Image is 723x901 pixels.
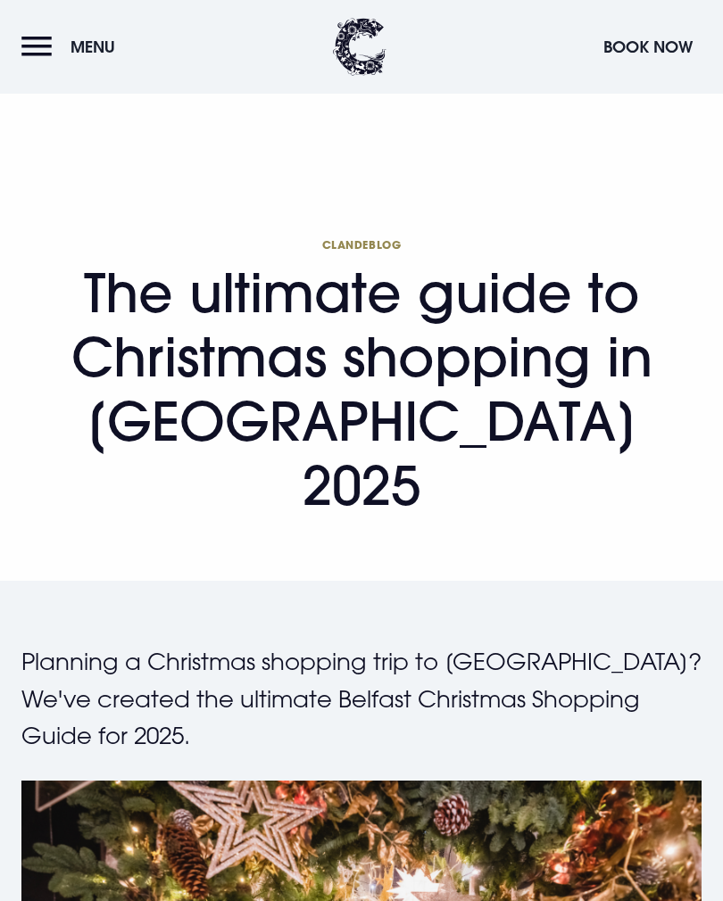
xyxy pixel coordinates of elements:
[21,28,124,66] button: Menu
[21,237,702,252] span: Clandeblog
[333,18,386,76] img: Clandeboye Lodge
[71,37,115,57] span: Menu
[594,28,702,66] button: Book Now
[21,643,702,755] p: Planning a Christmas shopping trip to [GEOGRAPHIC_DATA]? We've created the ultimate Belfast Chris...
[21,237,702,517] h1: The ultimate guide to Christmas shopping in [GEOGRAPHIC_DATA] 2025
